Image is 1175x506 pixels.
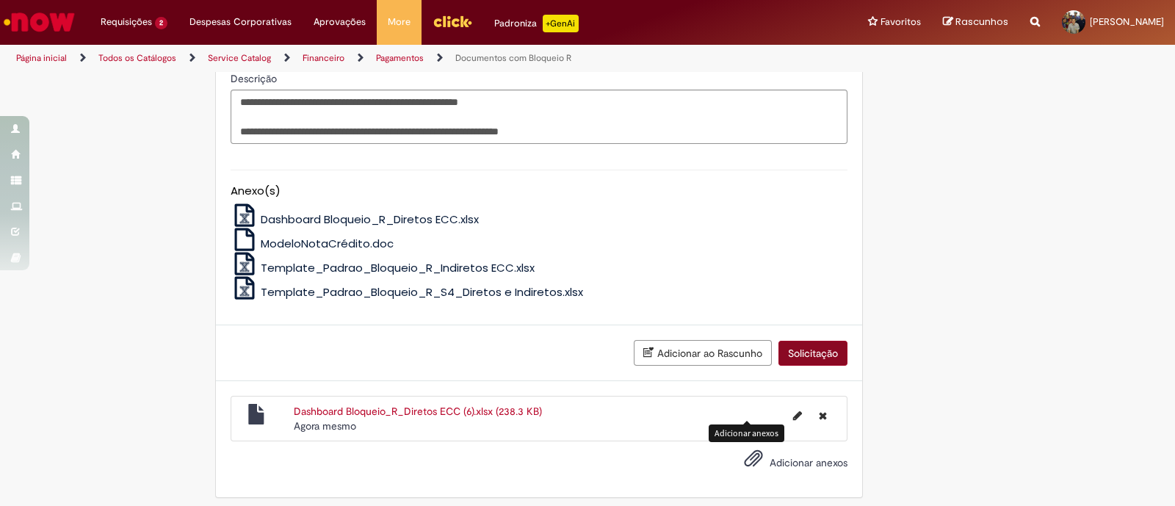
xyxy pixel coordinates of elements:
[231,212,480,227] a: Dashboard Bloqueio_R_Diretos ECC.xlsx
[261,260,535,275] span: Template_Padrao_Bloqueio_R_Indiretos ECC.xlsx
[943,15,1008,29] a: Rascunhos
[261,236,394,251] span: ModeloNotaCrédito.doc
[376,52,424,64] a: Pagamentos
[208,52,271,64] a: Service Catalog
[231,260,535,275] a: Template_Padrao_Bloqueio_R_Indiretos ECC.xlsx
[294,419,356,433] time: 01/10/2025 08:28:55
[455,52,571,64] a: Documentos com Bloqueio R
[770,456,847,469] span: Adicionar anexos
[231,72,280,85] span: Descrição
[303,52,344,64] a: Financeiro
[433,10,472,32] img: click_logo_yellow_360x200.png
[881,15,921,29] span: Favoritos
[231,284,584,300] a: Template_Padrao_Bloqueio_R_S4_Diretos e Indiretos.xlsx
[810,404,836,427] button: Excluir Dashboard Bloqueio_R_Diretos ECC (6).xlsx
[101,15,152,29] span: Requisições
[231,90,847,144] textarea: Descrição
[231,236,394,251] a: ModeloNotaCrédito.doc
[16,52,67,64] a: Página inicial
[494,15,579,32] div: Padroniza
[314,15,366,29] span: Aprovações
[709,424,784,441] div: Adicionar anexos
[189,15,292,29] span: Despesas Corporativas
[294,405,542,418] a: Dashboard Bloqueio_R_Diretos ECC (6).xlsx (238.3 KB)
[231,185,847,198] h5: Anexo(s)
[98,52,176,64] a: Todos os Catálogos
[1,7,77,37] img: ServiceNow
[1090,15,1164,28] span: [PERSON_NAME]
[634,340,772,366] button: Adicionar ao Rascunho
[543,15,579,32] p: +GenAi
[784,404,811,427] button: Editar nome de arquivo Dashboard Bloqueio_R_Diretos ECC (6).xlsx
[261,212,479,227] span: Dashboard Bloqueio_R_Diretos ECC.xlsx
[11,45,773,72] ul: Trilhas de página
[388,15,411,29] span: More
[955,15,1008,29] span: Rascunhos
[740,445,767,479] button: Adicionar anexos
[261,284,583,300] span: Template_Padrao_Bloqueio_R_S4_Diretos e Indiretos.xlsx
[155,17,167,29] span: 2
[778,341,847,366] button: Solicitação
[294,419,356,433] span: Agora mesmo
